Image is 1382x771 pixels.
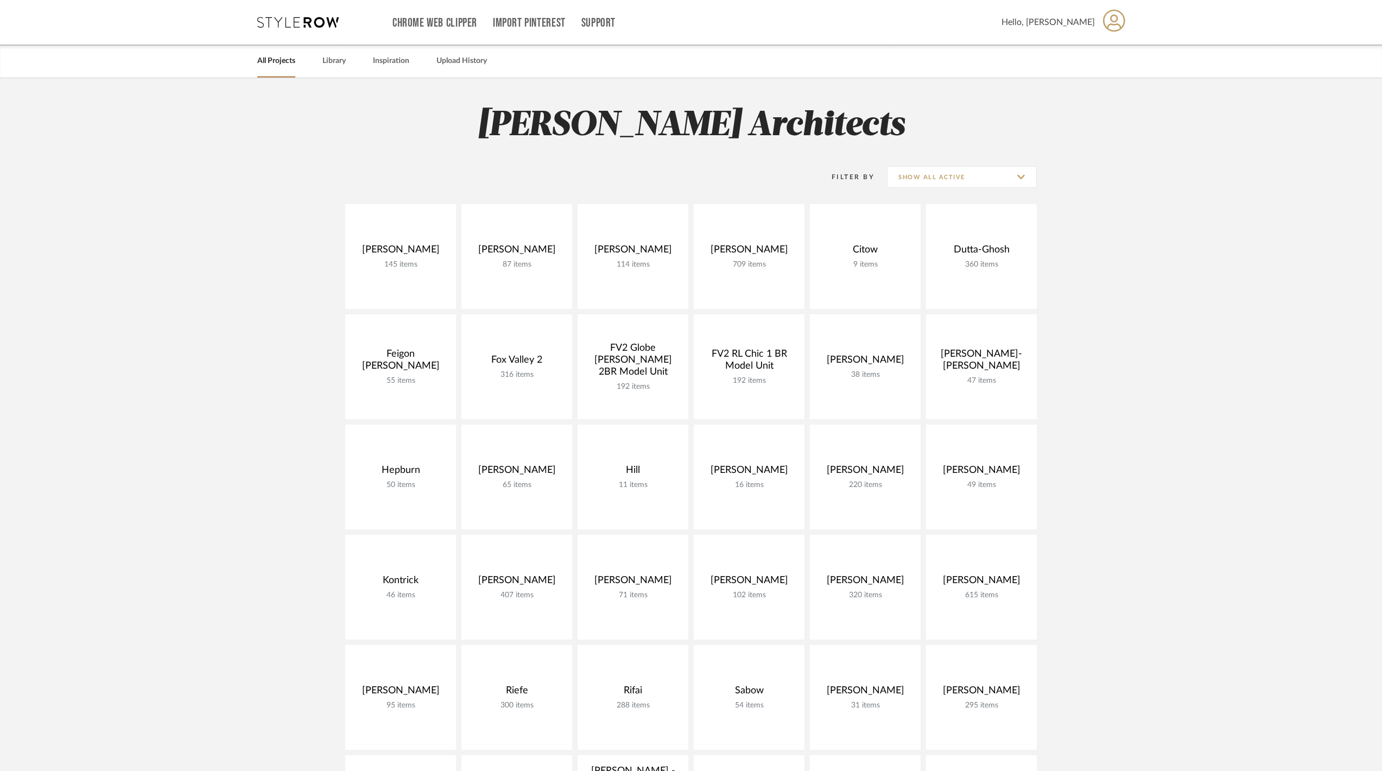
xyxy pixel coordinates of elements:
[354,244,447,260] div: [PERSON_NAME]
[586,382,680,391] div: 192 items
[354,260,447,269] div: 145 items
[935,574,1028,591] div: [PERSON_NAME]
[702,481,796,490] div: 16 items
[819,370,912,380] div: 38 items
[935,591,1028,600] div: 615 items
[702,348,796,376] div: FV2 RL Chic 1 BR Model Unit
[702,591,796,600] div: 102 items
[935,348,1028,376] div: [PERSON_NAME]-[PERSON_NAME]
[935,685,1028,701] div: [PERSON_NAME]
[702,244,796,260] div: [PERSON_NAME]
[470,260,563,269] div: 87 items
[586,685,680,701] div: Rifai
[586,464,680,481] div: Hill
[354,701,447,710] div: 95 items
[935,481,1028,490] div: 49 items
[586,244,680,260] div: [PERSON_NAME]
[935,701,1028,710] div: 295 items
[819,260,912,269] div: 9 items
[470,591,563,600] div: 407 items
[470,370,563,380] div: 316 items
[354,348,447,376] div: Feigon [PERSON_NAME]
[470,685,563,701] div: Riefe
[586,574,680,591] div: [PERSON_NAME]
[354,574,447,591] div: Kontrick
[470,701,563,710] div: 300 items
[1001,16,1095,29] span: Hello, [PERSON_NAME]
[354,376,447,386] div: 55 items
[354,481,447,490] div: 50 items
[581,18,616,28] a: Support
[354,685,447,701] div: [PERSON_NAME]
[819,354,912,370] div: [PERSON_NAME]
[470,481,563,490] div: 65 items
[392,18,477,28] a: Chrome Web Clipper
[586,342,680,382] div: FV2 Globe [PERSON_NAME] 2BR Model Unit
[470,574,563,591] div: [PERSON_NAME]
[702,260,796,269] div: 709 items
[257,54,295,68] a: All Projects
[935,244,1028,260] div: Dutta-Ghosh
[586,481,680,490] div: 11 items
[702,701,796,710] div: 54 items
[322,54,346,68] a: Library
[470,244,563,260] div: [PERSON_NAME]
[702,376,796,386] div: 192 items
[817,172,874,182] div: Filter By
[819,574,912,591] div: [PERSON_NAME]
[819,464,912,481] div: [PERSON_NAME]
[819,685,912,701] div: [PERSON_NAME]
[819,591,912,600] div: 320 items
[373,54,409,68] a: Inspiration
[470,354,563,370] div: Fox Valley 2
[819,481,912,490] div: 220 items
[493,18,566,28] a: Import Pinterest
[354,591,447,600] div: 46 items
[935,376,1028,386] div: 47 items
[470,464,563,481] div: [PERSON_NAME]
[586,260,680,269] div: 114 items
[586,701,680,710] div: 288 items
[702,685,796,701] div: Sabow
[300,105,1082,146] h2: [PERSON_NAME] Architects
[935,260,1028,269] div: 360 items
[819,701,912,710] div: 31 items
[586,591,680,600] div: 71 items
[354,464,447,481] div: Hepburn
[436,54,487,68] a: Upload History
[702,574,796,591] div: [PERSON_NAME]
[702,464,796,481] div: [PERSON_NAME]
[819,244,912,260] div: Citow
[935,464,1028,481] div: [PERSON_NAME]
